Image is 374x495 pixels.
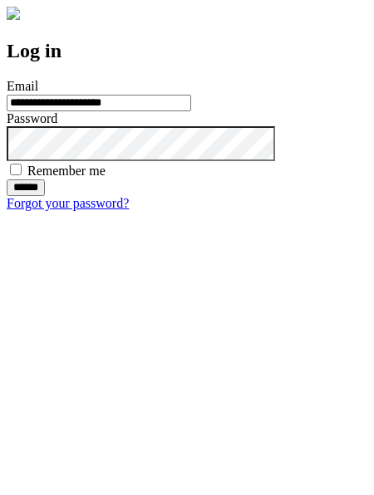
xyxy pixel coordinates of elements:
[27,164,106,178] label: Remember me
[7,196,129,210] a: Forgot your password?
[7,40,367,62] h2: Log in
[7,7,20,20] img: logo-4e3dc11c47720685a147b03b5a06dd966a58ff35d612b21f08c02c0306f2b779.png
[7,111,57,125] label: Password
[7,79,38,93] label: Email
